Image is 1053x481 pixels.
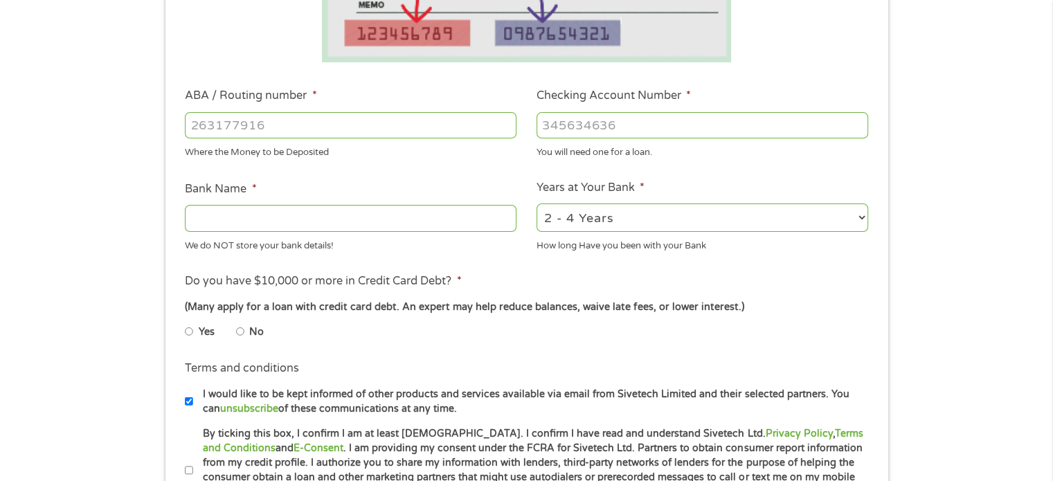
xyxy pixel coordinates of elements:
label: No [249,325,264,340]
label: Bank Name [185,182,256,197]
input: 263177916 [185,112,516,138]
a: E-Consent [294,442,343,454]
div: You will need one for a loan. [537,141,868,160]
div: We do NOT store your bank details! [185,234,516,253]
label: Checking Account Number [537,89,691,103]
a: Terms and Conditions [203,428,863,454]
label: I would like to be kept informed of other products and services available via email from Sivetech... [193,387,872,417]
label: Terms and conditions [185,361,299,376]
label: Do you have $10,000 or more in Credit Card Debt? [185,274,461,289]
a: Privacy Policy [765,428,832,439]
div: (Many apply for a loan with credit card debt. An expert may help reduce balances, waive late fees... [185,300,867,315]
div: How long Have you been with your Bank [537,234,868,253]
input: 345634636 [537,112,868,138]
label: ABA / Routing number [185,89,316,103]
div: Where the Money to be Deposited [185,141,516,160]
label: Yes [199,325,215,340]
label: Years at Your Bank [537,181,645,195]
a: unsubscribe [220,403,278,415]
